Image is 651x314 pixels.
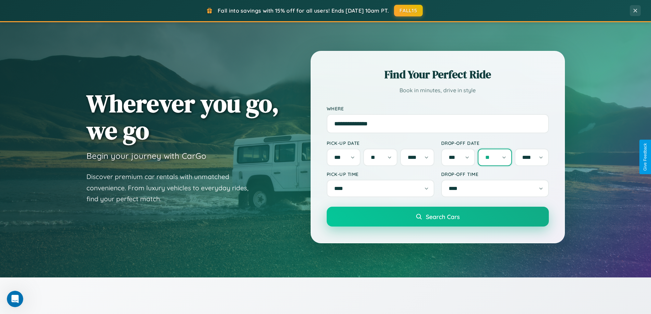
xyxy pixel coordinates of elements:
label: Where [327,106,549,111]
label: Drop-off Date [441,140,549,146]
button: Search Cars [327,207,549,227]
p: Book in minutes, drive in style [327,85,549,95]
label: Pick-up Time [327,171,434,177]
iframe: Intercom live chat [7,291,23,307]
h2: Find Your Perfect Ride [327,67,549,82]
label: Pick-up Date [327,140,434,146]
h1: Wherever you go, we go [86,90,279,144]
p: Discover premium car rentals with unmatched convenience. From luxury vehicles to everyday rides, ... [86,171,257,205]
label: Drop-off Time [441,171,549,177]
span: Search Cars [426,213,460,220]
span: Fall into savings with 15% off for all users! Ends [DATE] 10am PT. [218,7,389,14]
h3: Begin your journey with CarGo [86,151,206,161]
button: FALL15 [394,5,423,16]
div: Give Feedback [643,143,648,171]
